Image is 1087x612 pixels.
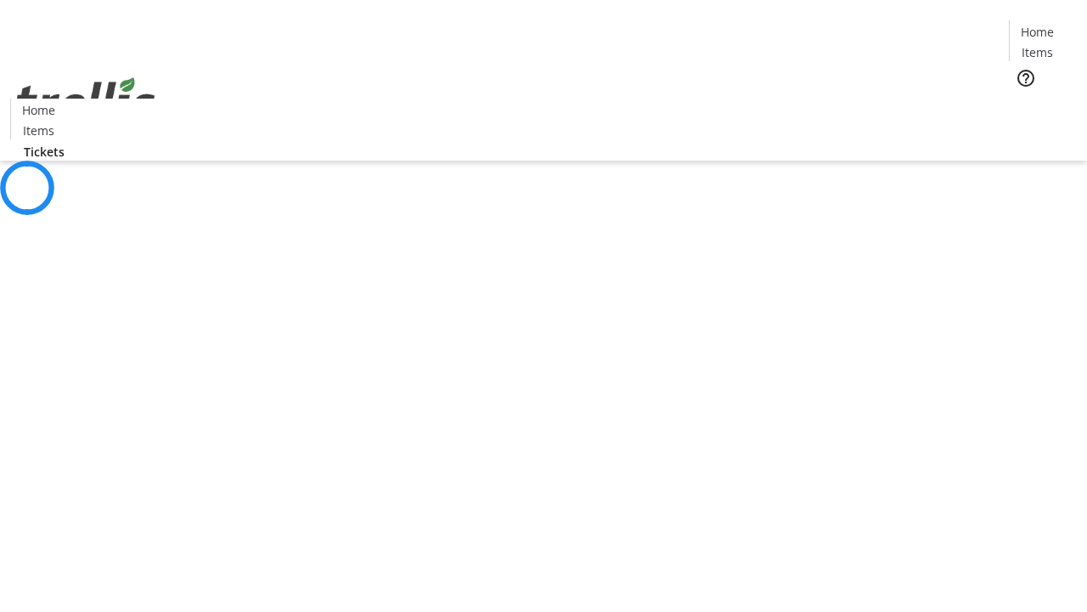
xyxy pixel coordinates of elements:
span: Items [23,122,54,139]
a: Items [1010,43,1064,61]
a: Tickets [1009,99,1077,116]
a: Home [1010,23,1064,41]
a: Tickets [10,143,78,161]
a: Items [11,122,65,139]
span: Tickets [24,143,65,161]
button: Help [1009,61,1043,95]
span: Items [1022,43,1053,61]
span: Tickets [1022,99,1063,116]
img: Orient E2E Organization MorWpmMO7W's Logo [10,59,161,144]
span: Home [22,101,55,119]
a: Home [11,101,65,119]
span: Home [1021,23,1054,41]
